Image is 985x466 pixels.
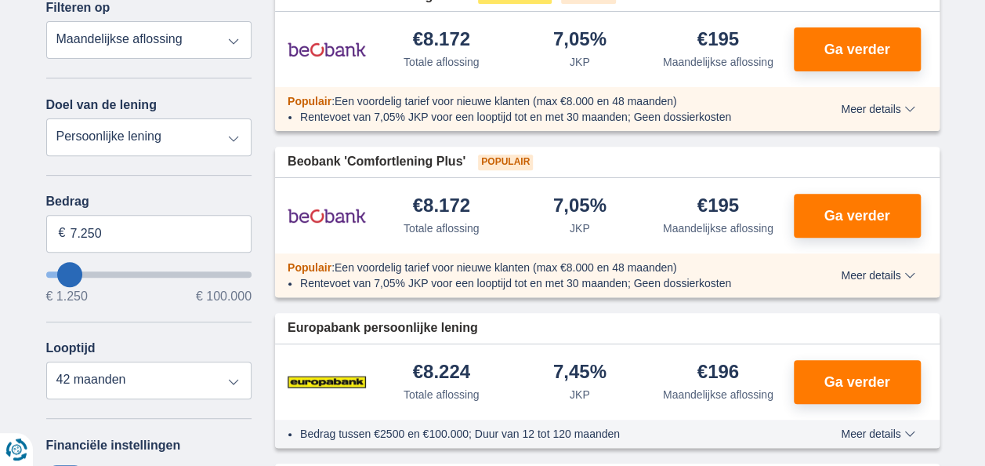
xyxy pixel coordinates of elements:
div: Totale aflossing [404,220,480,236]
div: Maandelijkse aflossing [663,387,773,402]
span: Populair [478,155,533,170]
div: 7,45% [553,362,607,384]
div: Totale aflossing [404,54,480,70]
div: 7,05% [553,196,607,217]
div: €195 [697,196,739,217]
span: Beobank 'Comfortlening Plus' [288,153,465,171]
div: Totale aflossing [404,387,480,402]
span: € 1.250 [46,290,88,303]
div: : [275,260,796,275]
span: Een voordelig tarief voor nieuwe klanten (max €8.000 en 48 maanden) [335,261,677,274]
img: product.pl.alt Beobank [288,30,366,69]
span: Een voordelig tarief voor nieuwe klanten (max €8.000 en 48 maanden) [335,95,677,107]
div: €8.172 [413,196,470,217]
button: Meer details [829,269,926,282]
button: Ga verder [794,194,921,238]
span: Meer details [841,270,914,281]
div: JKP [570,54,590,70]
span: Ga verder [824,375,889,389]
li: Rentevoet van 7,05% JKP voor een looptijd tot en met 30 maanden; Geen dossierkosten [300,109,784,125]
span: € [59,224,66,242]
div: €195 [697,30,739,51]
span: Europabank persoonlijke lening [288,319,478,337]
div: JKP [570,387,590,402]
div: JKP [570,220,590,236]
span: Meer details [841,104,914,115]
div: €8.224 [413,362,470,384]
button: Meer details [829,103,926,115]
label: Bedrag [46,195,252,209]
label: Doel van de lening [46,98,157,112]
span: Ga verder [824,42,889,56]
span: Populair [288,95,331,107]
div: €196 [697,362,739,384]
div: Maandelijkse aflossing [663,220,773,236]
div: Maandelijkse aflossing [663,54,773,70]
span: Ga verder [824,209,889,223]
label: Financiële instellingen [46,439,181,453]
img: product.pl.alt Europabank [288,362,366,402]
span: € 100.000 [196,290,252,303]
label: Looptijd [46,341,96,355]
label: Filteren op [46,1,110,15]
div: €8.172 [413,30,470,51]
button: Meer details [829,428,926,440]
div: : [275,93,796,109]
img: product.pl.alt Beobank [288,196,366,235]
button: Ga verder [794,27,921,71]
button: Ga verder [794,360,921,404]
li: Bedrag tussen €2500 en €100.000; Duur van 12 tot 120 maanden [300,426,784,442]
span: Meer details [841,428,914,439]
span: Populair [288,261,331,274]
div: 7,05% [553,30,607,51]
li: Rentevoet van 7,05% JKP voor een looptijd tot en met 30 maanden; Geen dossierkosten [300,275,784,291]
input: wantToBorrow [46,271,252,278]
